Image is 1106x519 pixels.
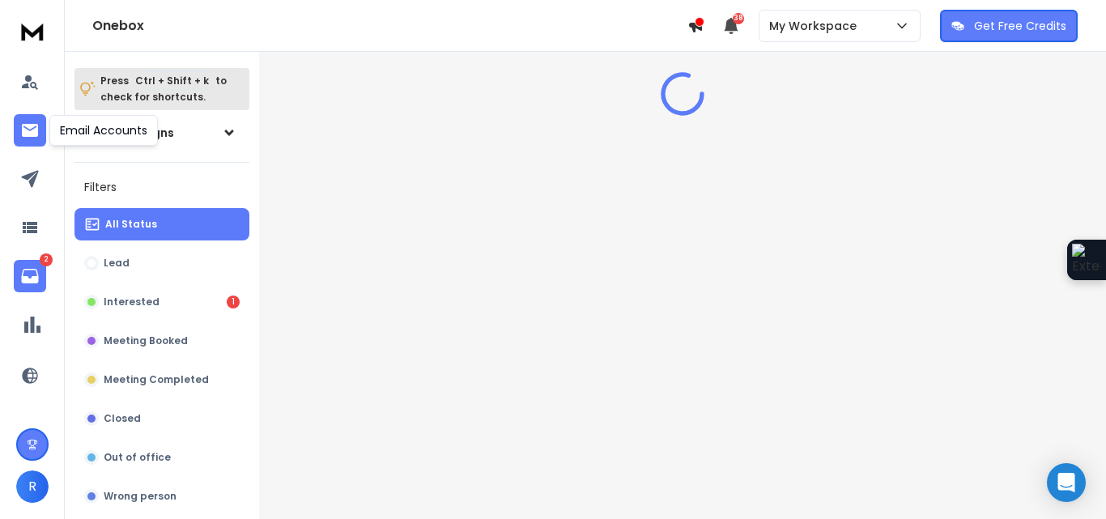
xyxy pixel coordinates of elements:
[133,71,211,90] span: Ctrl + Shift + k
[16,16,49,46] img: logo
[1047,463,1086,502] div: Open Intercom Messenger
[769,18,863,34] p: My Workspace
[74,480,249,513] button: Wrong person
[74,286,249,318] button: Interested1
[227,296,240,308] div: 1
[104,296,160,308] p: Interested
[940,10,1078,42] button: Get Free Credits
[16,470,49,503] button: R
[74,364,249,396] button: Meeting Completed
[104,257,130,270] p: Lead
[92,16,687,36] h1: Onebox
[40,253,53,266] p: 2
[104,412,141,425] p: Closed
[74,247,249,279] button: Lead
[14,260,46,292] a: 2
[104,451,171,464] p: Out of office
[1072,244,1101,276] img: Extension Icon
[74,208,249,240] button: All Status
[74,441,249,474] button: Out of office
[74,117,249,149] button: All Campaigns
[74,176,249,198] h3: Filters
[974,18,1066,34] p: Get Free Credits
[100,73,227,105] p: Press to check for shortcuts.
[733,13,744,24] span: 38
[49,115,158,146] div: Email Accounts
[105,218,157,231] p: All Status
[104,373,209,386] p: Meeting Completed
[74,402,249,435] button: Closed
[104,334,188,347] p: Meeting Booked
[104,490,177,503] p: Wrong person
[74,325,249,357] button: Meeting Booked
